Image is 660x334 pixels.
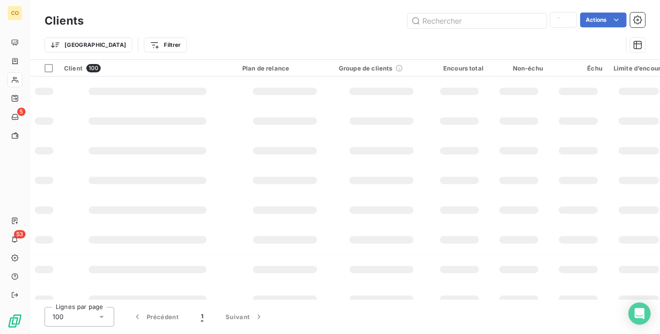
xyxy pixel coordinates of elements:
button: [GEOGRAPHIC_DATA] [45,38,132,52]
div: Non-échu [495,64,543,72]
div: CO [7,6,22,20]
button: 1 [190,307,214,327]
img: Logo LeanPay [7,314,22,328]
span: 100 [86,64,101,72]
input: Rechercher [408,13,547,28]
span: Groupe de clients [339,64,393,72]
div: Encours total [435,64,484,72]
button: Précédent [122,307,190,327]
span: 5 [17,108,26,116]
div: Open Intercom Messenger [628,302,651,325]
div: Échu [554,64,602,72]
span: 1 [201,312,203,321]
span: 53 [14,230,26,238]
button: Suivant [214,307,275,327]
div: Plan de relance [242,64,328,72]
button: Filtrer [144,38,187,52]
h3: Clients [45,13,84,29]
a: 5 [7,109,22,124]
span: Client [64,64,83,72]
button: Actions [580,13,627,27]
span: 100 [52,312,64,321]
